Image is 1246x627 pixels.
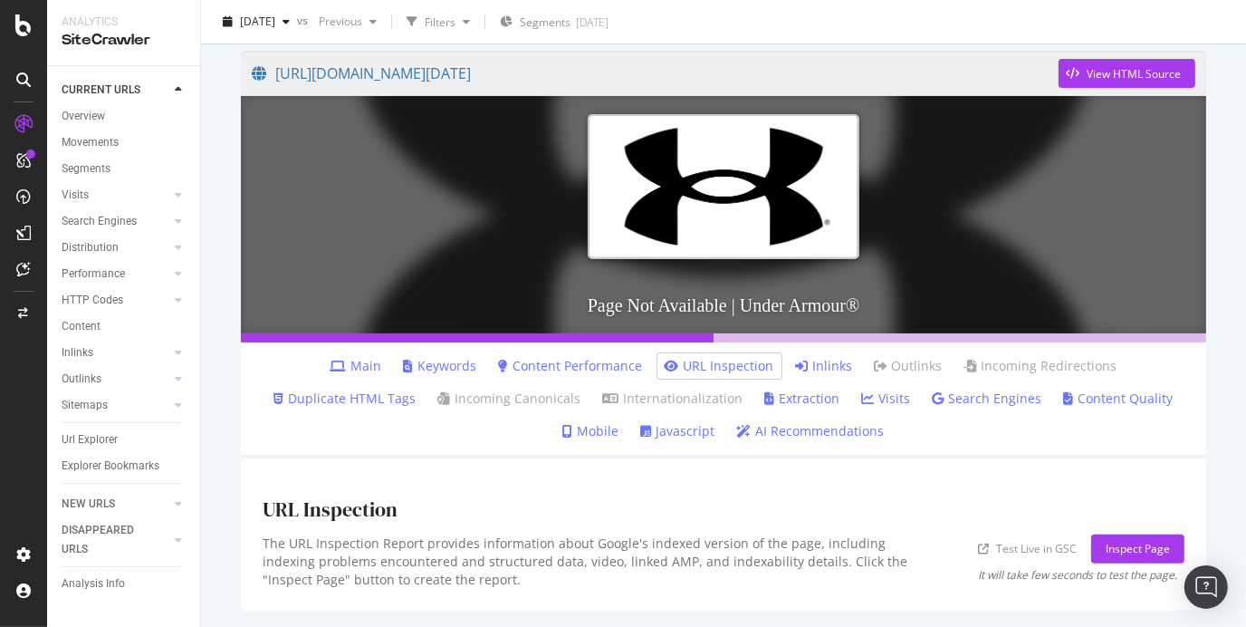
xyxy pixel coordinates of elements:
[62,159,110,178] div: Segments
[263,535,913,589] div: The URL Inspection Report provides information about Google's indexed version of the page, includ...
[62,133,119,152] div: Movements
[665,357,774,375] a: URL Inspection
[1059,59,1195,88] button: View HTML Source
[62,495,169,514] a: NEW URLS
[62,317,101,336] div: Content
[62,265,169,284] a: Performance
[62,370,101,389] div: Outlinks
[964,357,1117,375] a: Incoming Redirections
[62,317,187,336] a: Content
[62,14,186,30] div: Analytics
[641,422,715,440] a: Javascript
[493,7,616,36] button: Segments[DATE]
[311,7,384,36] button: Previous
[62,343,169,362] a: Inlinks
[62,396,169,415] a: Sitemaps
[62,574,187,593] a: Analysis Info
[62,291,123,310] div: HTTP Codes
[62,291,169,310] a: HTTP Codes
[216,7,297,36] button: [DATE]
[1087,66,1181,82] div: View HTML Source
[520,14,570,30] span: Segments
[62,265,125,284] div: Performance
[240,14,275,29] span: 2025 Oct. 2nd
[62,159,187,178] a: Segments
[62,457,159,476] div: Explorer Bookmarks
[62,212,169,231] a: Search Engines
[241,277,1206,333] h3: Page Not Available | Under Armour®
[62,30,186,51] div: SiteCrawler
[1184,565,1228,609] div: Open Intercom Messenger
[438,390,581,408] a: Incoming Canonicals
[62,238,119,257] div: Distribution
[62,521,169,559] a: DISAPPEARED URLS
[1106,541,1170,556] div: Inspect Page
[62,430,118,449] div: Url Explorer
[62,186,169,205] a: Visits
[62,370,169,389] a: Outlinks
[62,430,187,449] a: Url Explorer
[425,14,455,29] div: Filters
[1091,535,1184,564] button: Inspect Page
[62,238,169,257] a: Distribution
[933,390,1042,408] a: Search Engines
[862,390,911,408] a: Visits
[62,186,89,205] div: Visits
[796,357,853,375] a: Inlinks
[62,107,105,126] div: Overview
[62,133,187,152] a: Movements
[875,357,943,375] a: Outlinks
[297,12,311,27] span: vs
[62,574,125,593] div: Analysis Info
[311,14,362,29] span: Previous
[404,357,477,375] a: Keywords
[399,7,477,36] button: Filters
[62,457,187,476] a: Explorer Bookmarks
[62,521,153,559] div: DISAPPEARED URLS
[252,51,1059,96] a: [URL][DOMAIN_NAME][DATE]
[62,81,169,100] a: CURRENT URLS
[765,390,840,408] a: Extraction
[62,396,108,415] div: Sitemaps
[62,343,93,362] div: Inlinks
[588,114,859,258] img: Page Not Available | Under Armour®
[737,422,885,440] a: AI Recommendations
[978,539,1077,558] a: Test Live in GSC
[603,390,743,408] a: Internationalization
[62,212,137,231] div: Search Engines
[263,498,398,520] h1: URL Inspection
[576,14,609,30] div: [DATE]
[62,81,140,100] div: CURRENT URLS
[978,567,1177,583] div: It will take few seconds to test the page.
[563,422,619,440] a: Mobile
[62,107,187,126] a: Overview
[331,357,382,375] a: Main
[274,390,417,408] a: Duplicate HTML Tags
[1064,390,1174,408] a: Content Quality
[499,357,643,375] a: Content Performance
[62,495,115,514] div: NEW URLS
